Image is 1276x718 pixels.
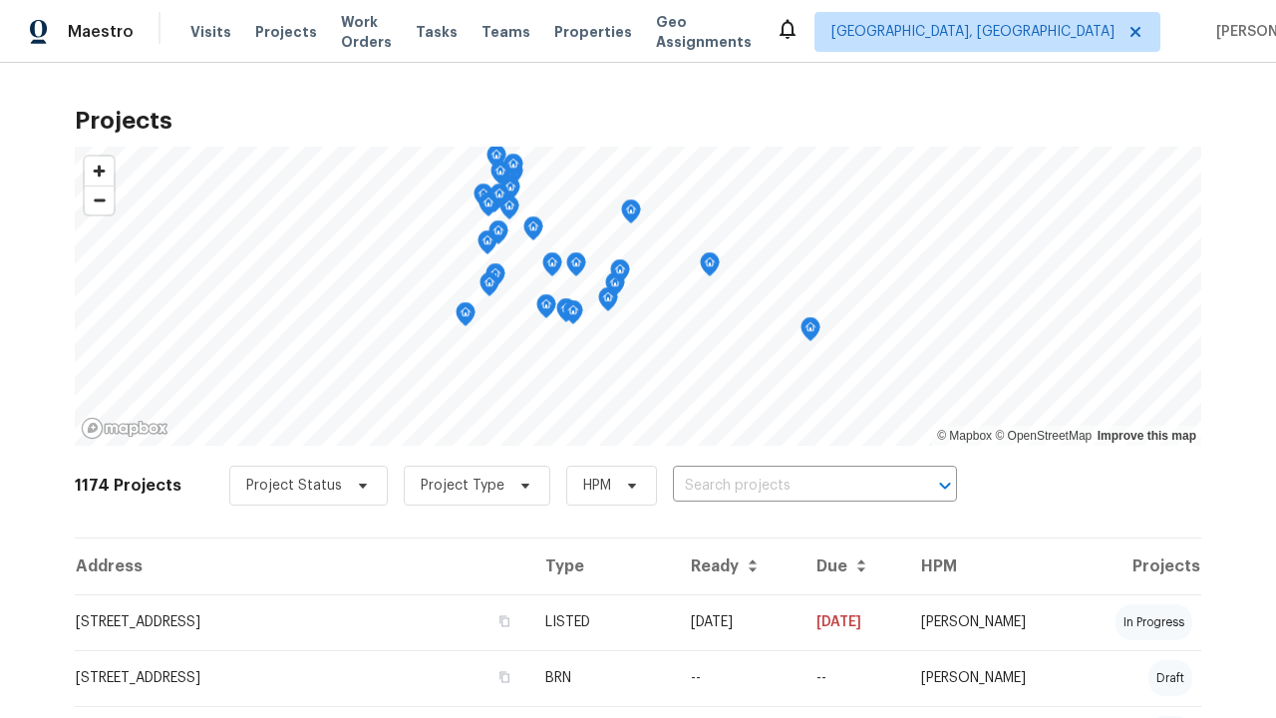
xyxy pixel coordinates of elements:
div: Map marker [605,272,625,303]
td: [STREET_ADDRESS] [75,594,529,650]
button: Copy Address [495,612,513,630]
a: Improve this map [1098,429,1196,443]
span: [GEOGRAPHIC_DATA], [GEOGRAPHIC_DATA] [831,22,1115,42]
td: [PERSON_NAME] [905,594,1074,650]
div: Map marker [566,252,586,283]
span: Tasks [416,25,458,39]
div: Map marker [700,252,720,283]
input: Search projects [673,471,901,502]
span: Geo Assignments [656,12,752,52]
span: Project Status [246,476,342,496]
div: Map marker [489,183,509,214]
div: Map marker [800,317,820,348]
div: Map marker [499,195,519,226]
a: Mapbox homepage [81,417,168,440]
td: [STREET_ADDRESS] [75,650,529,706]
div: Map marker [479,272,499,303]
span: Projects [255,22,317,42]
div: Map marker [478,192,498,223]
div: Map marker [556,298,576,329]
button: Zoom in [85,157,114,185]
div: Map marker [536,294,556,325]
div: Map marker [523,216,543,247]
td: Resale COE 2025-09-23T00:00:00.000Z [800,650,905,706]
div: Map marker [488,220,508,251]
div: Map marker [621,199,641,230]
h2: 1174 Projects [75,476,181,496]
td: [DATE] [675,594,800,650]
div: Map marker [474,183,493,214]
div: Map marker [486,145,506,176]
div: draft [1148,660,1192,696]
div: Map marker [503,154,523,184]
canvas: Map [75,147,1201,446]
td: BRN [529,650,675,706]
div: Map marker [542,252,562,283]
td: -- [675,650,800,706]
th: Ready [675,538,800,594]
div: Map marker [598,287,618,318]
td: LISTED [529,594,675,650]
div: in progress [1116,604,1192,640]
td: [DATE] [800,594,905,650]
div: Map marker [456,302,476,333]
a: Mapbox [937,429,992,443]
th: Address [75,538,529,594]
span: HPM [583,476,611,496]
a: OpenStreetMap [995,429,1092,443]
button: Copy Address [495,668,513,686]
th: Due [800,538,905,594]
div: Map marker [500,177,520,207]
th: Type [529,538,675,594]
span: Maestro [68,22,134,42]
button: Open [931,472,959,500]
div: Map marker [563,300,583,331]
div: Map marker [484,188,504,219]
div: Map marker [485,263,505,294]
span: Properties [554,22,632,42]
div: Map marker [610,259,630,290]
div: Map marker [490,161,510,191]
td: [PERSON_NAME] [905,650,1074,706]
span: Project Type [421,476,504,496]
div: Map marker [478,230,497,261]
button: Zoom out [85,185,114,214]
span: Teams [481,22,530,42]
th: HPM [905,538,1074,594]
th: Projects [1074,538,1201,594]
span: Work Orders [341,12,392,52]
span: Zoom out [85,186,114,214]
span: Visits [190,22,231,42]
h2: Projects [75,111,1201,131]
